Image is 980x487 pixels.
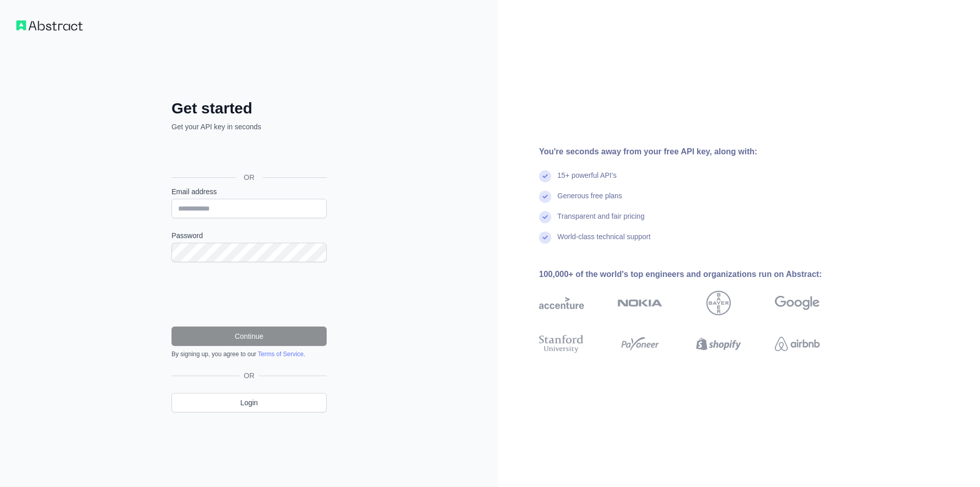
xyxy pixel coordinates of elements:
[258,351,303,358] a: Terms of Service
[539,231,551,244] img: check mark
[171,187,327,197] label: Email address
[775,291,820,315] img: google
[166,143,330,166] iframe: Nút Đăng nhập bằng Google
[171,122,327,132] p: Get your API key in seconds
[706,291,731,315] img: bayer
[171,350,327,358] div: By signing up, you agree to our .
[539,268,852,281] div: 100,000+ of the world's top engineers and organizations run on Abstract:
[618,291,663,315] img: nokia
[539,191,551,203] img: check mark
[539,333,584,355] img: stanford university
[539,291,584,315] img: accenture
[171,99,327,118] h2: Get started
[171,230,327,241] label: Password
[171,274,327,314] iframe: reCAPTCHA
[557,231,651,252] div: World-class technical support
[557,170,617,191] div: 15+ powerful API's
[240,370,259,381] span: OR
[557,191,622,211] div: Generous free plans
[171,327,327,346] button: Continue
[171,393,327,412] a: Login
[539,170,551,182] img: check mark
[236,172,263,182] span: OR
[16,20,83,31] img: Workflow
[557,211,645,231] div: Transparent and fair pricing
[618,333,663,355] img: payoneer
[539,146,852,158] div: You're seconds away from your free API key, along with:
[696,333,741,355] img: shopify
[539,211,551,223] img: check mark
[775,333,820,355] img: airbnb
